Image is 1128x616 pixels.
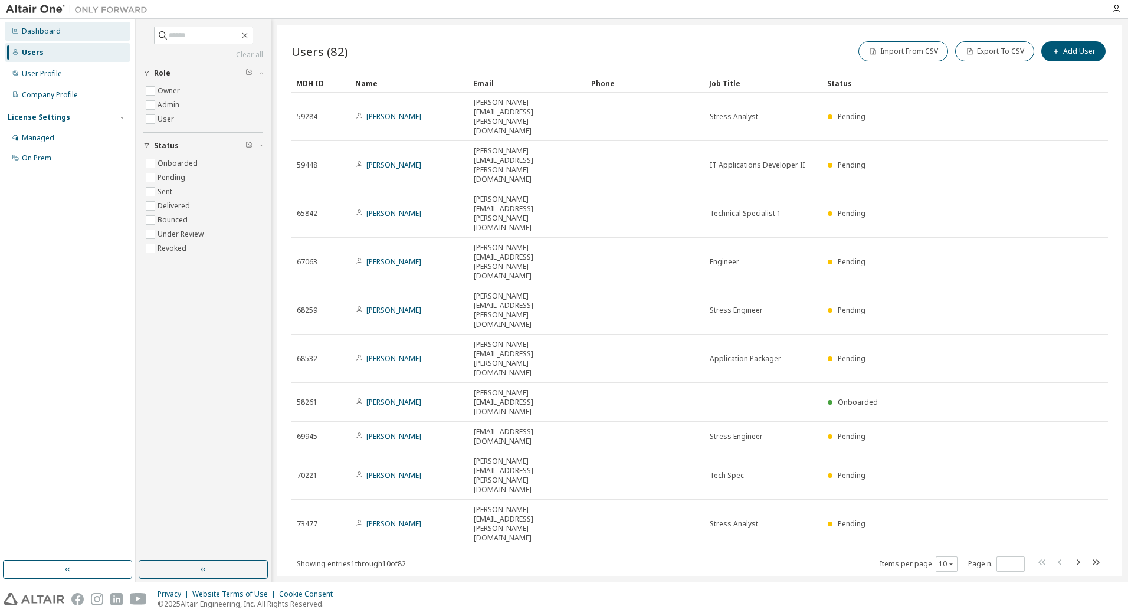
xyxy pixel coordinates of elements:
[880,556,958,572] span: Items per page
[591,74,700,93] div: Phone
[158,98,182,112] label: Admin
[143,60,263,86] button: Role
[709,74,818,93] div: Job Title
[297,354,317,363] span: 68532
[291,43,348,60] span: Users (82)
[6,4,153,15] img: Altair One
[710,209,781,218] span: Technical Specialist 1
[366,353,421,363] a: [PERSON_NAME]
[91,593,103,605] img: instagram.svg
[838,208,865,218] span: Pending
[130,593,147,605] img: youtube.svg
[710,432,763,441] span: Stress Engineer
[366,257,421,267] a: [PERSON_NAME]
[710,354,781,363] span: Application Packager
[22,69,62,78] div: User Profile
[143,133,263,159] button: Status
[858,41,948,61] button: Import From CSV
[710,519,758,529] span: Stress Analyst
[474,243,581,281] span: [PERSON_NAME][EMAIL_ADDRESS][PERSON_NAME][DOMAIN_NAME]
[297,112,317,122] span: 59284
[158,599,340,609] p: © 2025 Altair Engineering, Inc. All Rights Reserved.
[838,470,865,480] span: Pending
[827,74,1047,93] div: Status
[4,593,64,605] img: altair_logo.svg
[143,50,263,60] a: Clear all
[297,559,406,569] span: Showing entries 1 through 10 of 82
[474,505,581,543] span: [PERSON_NAME][EMAIL_ADDRESS][PERSON_NAME][DOMAIN_NAME]
[838,431,865,441] span: Pending
[474,195,581,232] span: [PERSON_NAME][EMAIL_ADDRESS][PERSON_NAME][DOMAIN_NAME]
[297,398,317,407] span: 58261
[245,141,253,150] span: Clear filter
[22,48,44,57] div: Users
[158,589,192,599] div: Privacy
[710,306,763,315] span: Stress Engineer
[366,397,421,407] a: [PERSON_NAME]
[22,133,54,143] div: Managed
[297,306,317,315] span: 68259
[710,160,805,170] span: IT Applications Developer II
[158,199,192,213] label: Delivered
[955,41,1034,61] button: Export To CSV
[297,471,317,480] span: 70221
[158,171,188,185] label: Pending
[192,589,279,599] div: Website Terms of Use
[297,257,317,267] span: 67063
[474,98,581,136] span: [PERSON_NAME][EMAIL_ADDRESS][PERSON_NAME][DOMAIN_NAME]
[474,146,581,184] span: [PERSON_NAME][EMAIL_ADDRESS][PERSON_NAME][DOMAIN_NAME]
[154,141,179,150] span: Status
[296,74,346,93] div: MDH ID
[838,112,865,122] span: Pending
[366,208,421,218] a: [PERSON_NAME]
[710,112,758,122] span: Stress Analyst
[366,470,421,480] a: [PERSON_NAME]
[838,257,865,267] span: Pending
[22,90,78,100] div: Company Profile
[158,241,189,255] label: Revoked
[22,153,51,163] div: On Prem
[366,112,421,122] a: [PERSON_NAME]
[474,388,581,417] span: [PERSON_NAME][EMAIL_ADDRESS][DOMAIN_NAME]
[158,227,206,241] label: Under Review
[279,589,340,599] div: Cookie Consent
[838,519,865,529] span: Pending
[838,160,865,170] span: Pending
[297,519,317,529] span: 73477
[71,593,84,605] img: facebook.svg
[968,556,1025,572] span: Page n.
[355,74,464,93] div: Name
[366,431,421,441] a: [PERSON_NAME]
[474,340,581,378] span: [PERSON_NAME][EMAIL_ADDRESS][PERSON_NAME][DOMAIN_NAME]
[1041,41,1106,61] button: Add User
[838,305,865,315] span: Pending
[297,209,317,218] span: 65842
[297,160,317,170] span: 59448
[245,68,253,78] span: Clear filter
[110,593,123,605] img: linkedin.svg
[366,519,421,529] a: [PERSON_NAME]
[474,427,581,446] span: [EMAIL_ADDRESS][DOMAIN_NAME]
[158,213,190,227] label: Bounced
[154,68,170,78] span: Role
[158,185,175,199] label: Sent
[474,291,581,329] span: [PERSON_NAME][EMAIL_ADDRESS][PERSON_NAME][DOMAIN_NAME]
[366,160,421,170] a: [PERSON_NAME]
[939,559,955,569] button: 10
[158,84,182,98] label: Owner
[297,432,317,441] span: 69945
[474,457,581,494] span: [PERSON_NAME][EMAIL_ADDRESS][PERSON_NAME][DOMAIN_NAME]
[838,353,865,363] span: Pending
[158,112,176,126] label: User
[8,113,70,122] div: License Settings
[22,27,61,36] div: Dashboard
[710,257,739,267] span: Engineer
[473,74,582,93] div: Email
[158,156,200,171] label: Onboarded
[710,471,744,480] span: Tech Spec
[366,305,421,315] a: [PERSON_NAME]
[838,397,878,407] span: Onboarded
